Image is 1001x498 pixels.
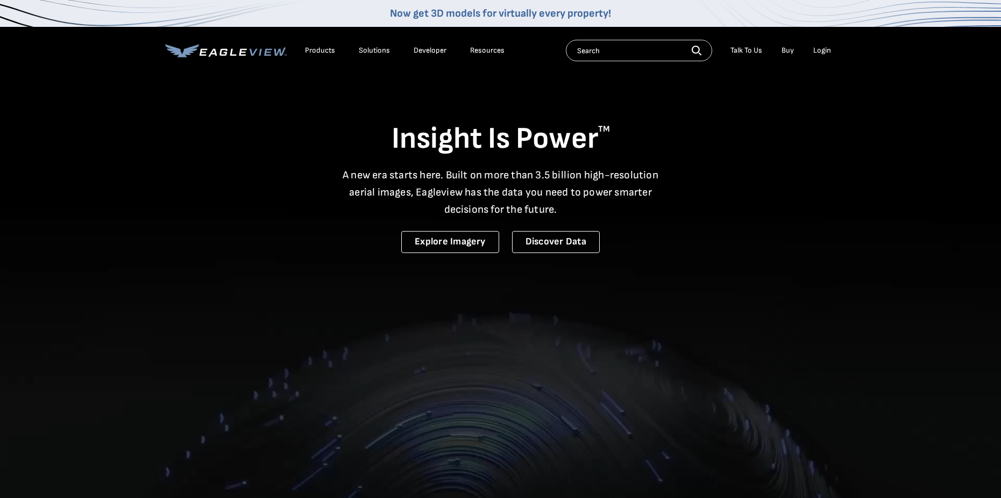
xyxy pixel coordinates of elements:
[512,231,600,253] a: Discover Data
[598,124,610,134] sup: TM
[165,120,836,158] h1: Insight Is Power
[359,46,390,55] div: Solutions
[470,46,505,55] div: Resources
[782,46,794,55] a: Buy
[813,46,831,55] div: Login
[566,40,712,61] input: Search
[401,231,499,253] a: Explore Imagery
[390,7,611,20] a: Now get 3D models for virtually every property!
[305,46,335,55] div: Products
[414,46,446,55] a: Developer
[336,167,665,218] p: A new era starts here. Built on more than 3.5 billion high-resolution aerial images, Eagleview ha...
[730,46,762,55] div: Talk To Us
